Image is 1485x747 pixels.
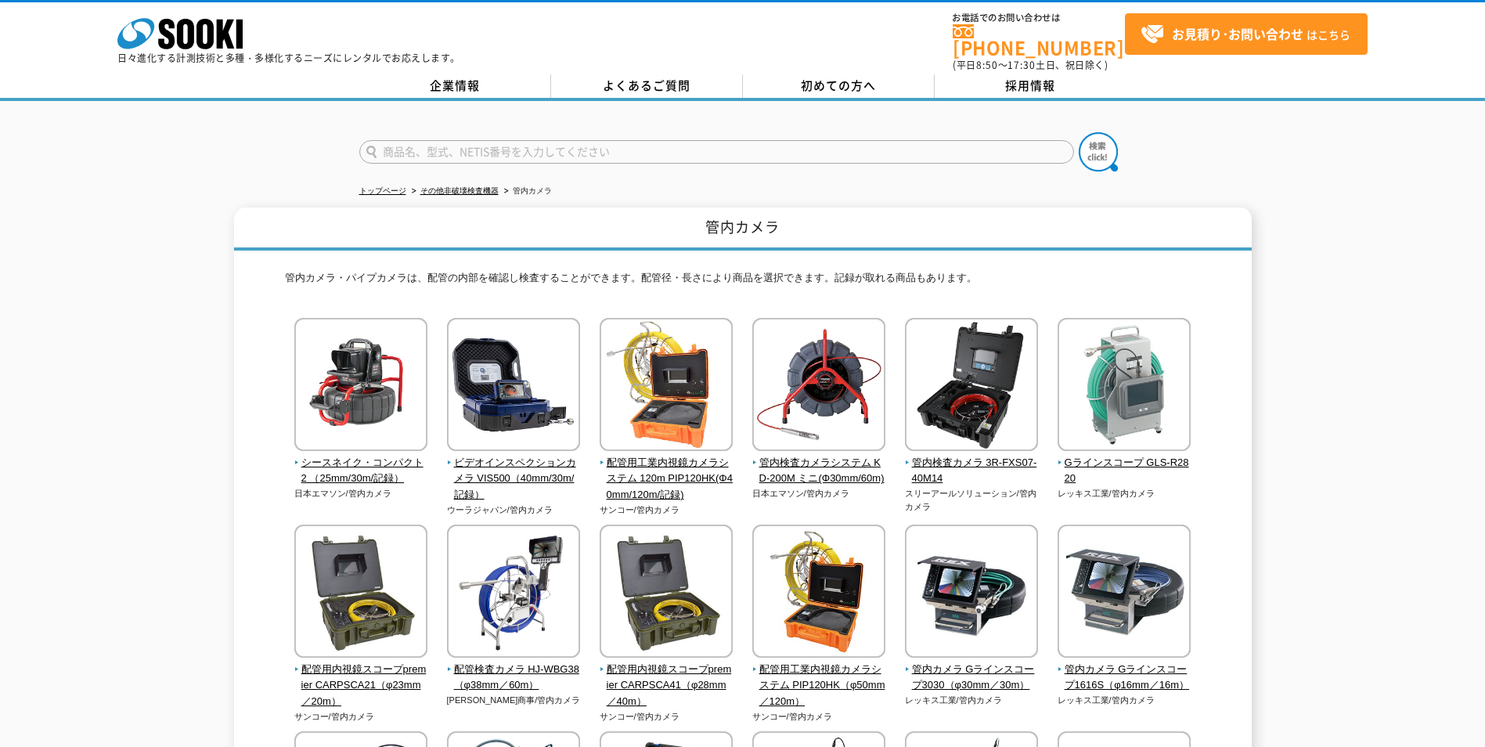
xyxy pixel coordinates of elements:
img: 管内カメラ Gラインスコープ1616S（φ16mm／16m） [1058,525,1191,662]
p: スリーアールソリューション/管内カメラ [905,487,1039,513]
p: サンコー/管内カメラ [294,710,428,724]
p: ウーラジャパン/管内カメラ [447,503,581,517]
a: 管内カメラ Gラインスコープ1616S（φ16mm／16m） [1058,647,1191,694]
a: 配管用工業内視鏡カメラシステム 120m PIP120HK(Φ40mm/120m/記録) [600,440,733,503]
img: 管内検査カメラシステム KD-200M ミニ(Φ30mm/60m) [752,318,885,455]
img: Gラインスコープ GLS-R2820 [1058,318,1191,455]
p: [PERSON_NAME]商事/管内カメラ [447,694,581,707]
a: Gラインスコープ GLS-R2820 [1058,440,1191,487]
img: シースネイク・コンパクト2 （25mm/30m/記録） [294,318,427,455]
h1: 管内カメラ [234,207,1252,251]
img: 管内カメラ Gラインスコープ3030（φ30mm／30m） [905,525,1038,662]
a: 管内カメラ Gラインスコープ3030（φ30mm／30m） [905,647,1039,694]
img: btn_search.png [1079,132,1118,171]
span: 管内検査カメラシステム KD-200M ミニ(Φ30mm/60m) [752,455,886,488]
span: 配管用内視鏡スコープpremier CARPSCA41（φ28mm／40m） [600,662,733,710]
a: 配管用工業内視鏡カメラシステム PIP120HK（φ50mm／120m） [752,647,886,710]
p: 管内カメラ・パイプカメラは、配管の内部を確認し検査することができます。配管径・長さにより商品を選択できます。記録が取れる商品もあります。 [285,270,1201,294]
a: [PHONE_NUMBER] [953,24,1125,56]
a: 企業情報 [359,74,551,98]
a: 配管検査カメラ HJ-WBG38（φ38mm／60m） [447,647,581,694]
img: 配管検査カメラ HJ-WBG38（φ38mm／60m） [447,525,580,662]
span: シースネイク・コンパクト2 （25mm/30m/記録） [294,455,428,488]
img: 配管用工業内視鏡カメラシステム 120m PIP120HK(Φ40mm/120m/記録) [600,318,733,455]
a: 配管用内視鏡スコープpremier CARPSCA41（φ28mm／40m） [600,647,733,710]
a: 管内検査カメラシステム KD-200M ミニ(Φ30mm/60m) [752,440,886,487]
a: お見積り･お問い合わせはこちら [1125,13,1368,55]
span: 初めての方へ [801,77,876,94]
a: 配管用内視鏡スコープpremier CARPSCA21（φ23mm／20m） [294,647,428,710]
span: 17:30 [1007,58,1036,72]
a: トップページ [359,186,406,195]
p: 日々進化する計測技術と多種・多様化するニーズにレンタルでお応えします。 [117,53,460,63]
span: 管内カメラ Gラインスコープ3030（φ30mm／30m） [905,662,1039,695]
span: (平日 ～ 土日、祝日除く) [953,58,1108,72]
p: レッキス工業/管内カメラ [1058,694,1191,707]
img: 管内検査カメラ 3R-FXS07-40M14 [905,318,1038,455]
img: 配管用内視鏡スコープpremier CARPSCA41（φ28mm／40m） [600,525,733,662]
span: 8:50 [976,58,998,72]
a: その他非破壊検査機器 [420,186,499,195]
li: 管内カメラ [501,183,552,200]
img: 配管用内視鏡スコープpremier CARPSCA21（φ23mm／20m） [294,525,427,662]
p: レッキス工業/管内カメラ [905,694,1039,707]
a: よくあるご質問 [551,74,743,98]
p: サンコー/管内カメラ [600,503,733,517]
span: はこちら [1141,23,1350,46]
strong: お見積り･お問い合わせ [1172,24,1303,43]
p: サンコー/管内カメラ [752,710,886,724]
span: 配管用工業内視鏡カメラシステム 120m PIP120HK(Φ40mm/120m/記録) [600,455,733,503]
p: レッキス工業/管内カメラ [1058,487,1191,500]
a: 管内検査カメラ 3R-FXS07-40M14 [905,440,1039,487]
a: 初めての方へ [743,74,935,98]
span: お電話でのお問い合わせは [953,13,1125,23]
span: 配管用工業内視鏡カメラシステム PIP120HK（φ50mm／120m） [752,662,886,710]
a: シースネイク・コンパクト2 （25mm/30m/記録） [294,440,428,487]
span: 管内検査カメラ 3R-FXS07-40M14 [905,455,1039,488]
a: ビデオインスペクションカメラ VIS500（40mm/30m/記録） [447,440,581,503]
a: 採用情報 [935,74,1126,98]
span: 配管用内視鏡スコープpremier CARPSCA21（φ23mm／20m） [294,662,428,710]
p: サンコー/管内カメラ [600,710,733,724]
p: 日本エマソン/管内カメラ [752,487,886,500]
span: ビデオインスペクションカメラ VIS500（40mm/30m/記録） [447,455,581,503]
span: 管内カメラ Gラインスコープ1616S（φ16mm／16m） [1058,662,1191,695]
img: 配管用工業内視鏡カメラシステム PIP120HK（φ50mm／120m） [752,525,885,662]
img: ビデオインスペクションカメラ VIS500（40mm/30m/記録） [447,318,580,455]
span: 配管検査カメラ HJ-WBG38（φ38mm／60m） [447,662,581,695]
p: 日本エマソン/管内カメラ [294,487,428,500]
input: 商品名、型式、NETIS番号を入力してください [359,140,1074,164]
span: Gラインスコープ GLS-R2820 [1058,455,1191,488]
